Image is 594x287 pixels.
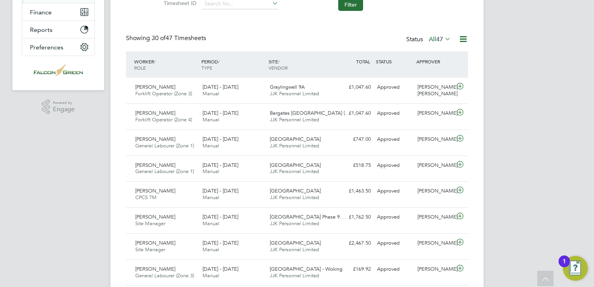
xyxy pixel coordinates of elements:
[126,34,208,42] div: Showing
[414,263,455,276] div: [PERSON_NAME]
[203,116,219,123] span: Manual
[334,107,374,120] div: £1,047.60
[152,34,166,42] span: 30 of
[203,187,238,194] span: [DATE] - [DATE]
[218,58,220,65] span: /
[356,58,370,65] span: TOTAL
[203,194,219,201] span: Manual
[270,272,319,279] span: JJK Personnel Limited
[374,211,414,224] div: Approved
[203,84,238,90] span: [DATE] - [DATE]
[270,213,346,220] span: [GEOGRAPHIC_DATA] Phase 9.…
[154,58,155,65] span: /
[135,84,175,90] span: [PERSON_NAME]
[203,220,219,227] span: Manual
[132,54,199,75] div: WORKER
[374,107,414,120] div: Approved
[203,213,238,220] span: [DATE] - [DATE]
[270,240,321,246] span: [GEOGRAPHIC_DATA]
[135,110,175,116] span: [PERSON_NAME]
[201,65,212,71] span: TYPE
[278,58,280,65] span: /
[414,211,455,224] div: [PERSON_NAME]
[135,90,192,97] span: Forklift Operator (Zone 3)
[203,136,238,142] span: [DATE] - [DATE]
[22,38,94,56] button: Preferences
[374,159,414,172] div: Approved
[436,35,443,43] span: 47
[334,159,374,172] div: £518.75
[135,220,165,227] span: Site Manager
[270,84,305,90] span: Graylingwell 9A
[270,162,321,168] span: [GEOGRAPHIC_DATA]
[374,81,414,94] div: Approved
[374,263,414,276] div: Approved
[203,240,238,246] span: [DATE] - [DATE]
[135,272,194,279] span: General Labourer (Zone 3)
[334,237,374,250] div: £2,467.50
[135,266,175,272] span: [PERSON_NAME]
[135,240,175,246] span: [PERSON_NAME]
[406,34,452,45] div: Status
[203,90,219,97] span: Manual
[414,159,455,172] div: [PERSON_NAME]
[334,263,374,276] div: £169.92
[30,9,52,16] span: Finance
[374,185,414,198] div: Approved
[22,21,94,38] button: Reports
[203,110,238,116] span: [DATE] - [DATE]
[135,194,157,201] span: CPCS TM
[135,116,192,123] span: Forklift Operator (Zone 4)
[30,44,63,51] span: Preferences
[135,136,175,142] span: [PERSON_NAME]
[429,35,451,43] label: All
[270,142,319,149] span: JJK Personnel Limited
[374,54,414,68] div: STATUS
[414,237,455,250] div: [PERSON_NAME]
[270,136,321,142] span: [GEOGRAPHIC_DATA]
[334,133,374,146] div: £747.00
[270,187,321,194] span: [GEOGRAPHIC_DATA]
[270,266,342,272] span: [GEOGRAPHIC_DATA] - Woking
[135,162,175,168] span: [PERSON_NAME]
[270,90,319,97] span: JJK Personnel Limited
[203,142,219,149] span: Manual
[203,246,219,253] span: Manual
[135,142,194,149] span: General Labourer (Zone 1)
[563,256,588,281] button: Open Resource Center, 1 new notification
[199,54,267,75] div: PERIOD
[203,266,238,272] span: [DATE] - [DATE]
[34,64,83,76] img: falcongreen-logo-retina.png
[22,64,95,76] a: Go to home page
[53,100,75,106] span: Powered by
[270,110,350,116] span: Bargates [GEOGRAPHIC_DATA] (…
[414,185,455,198] div: [PERSON_NAME]
[152,34,206,42] span: 47 Timesheets
[374,237,414,250] div: Approved
[135,187,175,194] span: [PERSON_NAME]
[414,107,455,120] div: [PERSON_NAME]
[563,261,566,271] div: 1
[135,213,175,220] span: [PERSON_NAME]
[414,54,455,68] div: APPROVER
[334,81,374,94] div: £1,047.60
[270,246,319,253] span: JJK Personnel Limited
[203,162,238,168] span: [DATE] - [DATE]
[135,168,194,175] span: General Labourer (Zone 1)
[22,3,94,21] button: Finance
[334,185,374,198] div: £1,463.50
[414,133,455,146] div: [PERSON_NAME]
[270,220,319,227] span: JJK Personnel Limited
[203,272,219,279] span: Manual
[267,54,334,75] div: SITE
[42,100,75,114] a: Powered byEngage
[270,168,319,175] span: JJK Personnel Limited
[134,65,146,71] span: ROLE
[270,194,319,201] span: JJK Personnel Limited
[414,81,455,100] div: [PERSON_NAME] [PERSON_NAME]
[334,211,374,224] div: £1,762.50
[270,116,319,123] span: JJK Personnel Limited
[374,133,414,146] div: Approved
[269,65,288,71] span: VENDOR
[135,246,165,253] span: Site Manager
